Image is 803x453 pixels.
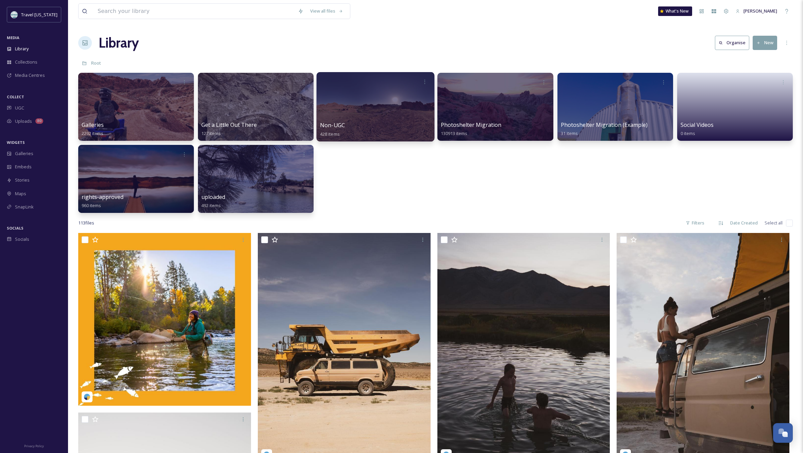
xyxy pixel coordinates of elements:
[201,121,257,129] span: Get a Little Out There
[82,122,104,136] a: Galleries2292 items
[765,220,783,226] span: Select all
[201,202,221,208] span: 492 items
[21,12,57,18] span: Travel [US_STATE]
[15,150,33,157] span: Galleries
[15,177,30,183] span: Stories
[15,46,29,52] span: Library
[732,4,781,18] a: [PERSON_NAME]
[15,118,32,124] span: Uploads
[743,8,777,14] span: [PERSON_NAME]
[82,130,103,136] span: 2292 items
[15,59,37,65] span: Collections
[561,130,578,136] span: 31 items
[7,140,25,145] span: WIDGETS
[201,122,257,136] a: Get a Little Out There127 items
[201,193,225,201] span: uploaded
[441,121,501,129] span: Photoshelter Migration
[320,122,345,137] a: Non-UGC428 items
[7,225,23,231] span: SOCIALS
[320,121,345,129] span: Non-UGC
[561,121,648,129] span: Photoshelter Migration (Example)
[78,220,94,226] span: 113 file s
[15,236,29,242] span: Socials
[78,233,251,406] img: travelnevada-3512917.jpg
[24,444,44,448] span: Privacy Policy
[35,118,43,124] div: 80
[715,36,749,50] button: Organise
[94,4,295,19] input: Search your library
[561,122,648,136] a: Photoshelter Migration (Example)31 items
[15,204,34,210] span: SnapLink
[682,216,708,230] div: Filters
[82,121,104,129] span: Galleries
[201,130,221,136] span: 127 items
[7,35,19,40] span: MEDIA
[681,122,714,136] a: Social Videos0 items
[753,36,777,50] button: New
[727,216,761,230] div: Date Created
[441,122,501,136] a: Photoshelter Migration130913 items
[201,194,225,208] a: uploaded492 items
[24,441,44,450] a: Privacy Policy
[658,6,692,16] a: What's New
[91,59,101,67] a: Root
[91,60,101,66] span: Root
[681,130,695,136] span: 0 items
[82,194,123,208] a: rights-approved960 items
[84,393,90,400] img: snapsea-logo.png
[11,11,18,18] img: download.jpeg
[320,131,340,137] span: 428 items
[82,202,101,208] span: 960 items
[99,33,139,53] a: Library
[681,121,714,129] span: Social Videos
[7,94,24,99] span: COLLECT
[15,164,32,170] span: Embeds
[441,130,467,136] span: 130913 items
[773,423,793,443] button: Open Chat
[307,4,347,18] a: View all files
[15,105,24,111] span: UGC
[15,72,45,79] span: Media Centres
[82,193,123,201] span: rights-approved
[15,190,26,197] span: Maps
